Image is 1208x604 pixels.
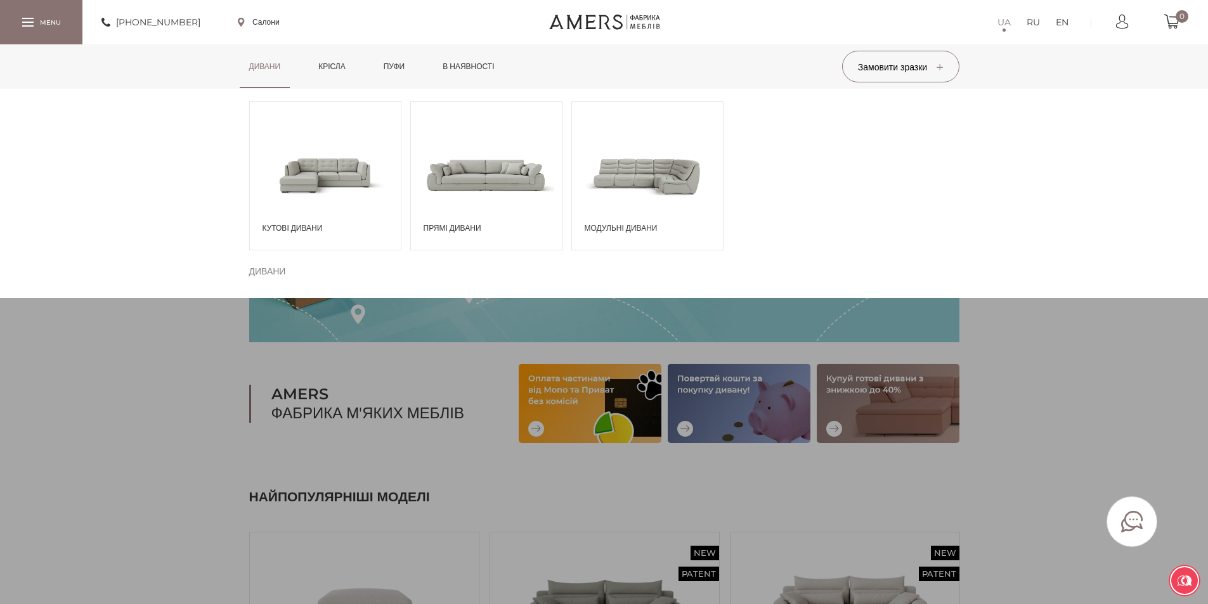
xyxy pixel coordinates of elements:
[374,44,415,89] a: Пуфи
[585,222,717,234] span: Модульні дивани
[858,61,943,73] span: Замовити зразки
[1176,10,1188,23] span: 0
[249,264,286,279] span: Дивани
[842,51,959,82] button: Замовити зразки
[249,101,401,250] a: Кутові дивани Кутові дивани
[424,222,555,234] span: Прямі дивани
[433,44,503,89] a: в наявності
[997,15,1011,30] a: UA
[571,101,724,250] a: Модульні дивани Модульні дивани
[410,101,562,250] a: Прямі дивани Прямі дивани
[238,16,280,28] a: Салони
[309,44,354,89] a: Крісла
[1056,15,1068,30] a: EN
[263,222,394,234] span: Кутові дивани
[101,15,200,30] a: [PHONE_NUMBER]
[1027,15,1040,30] a: RU
[240,44,290,89] a: Дивани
